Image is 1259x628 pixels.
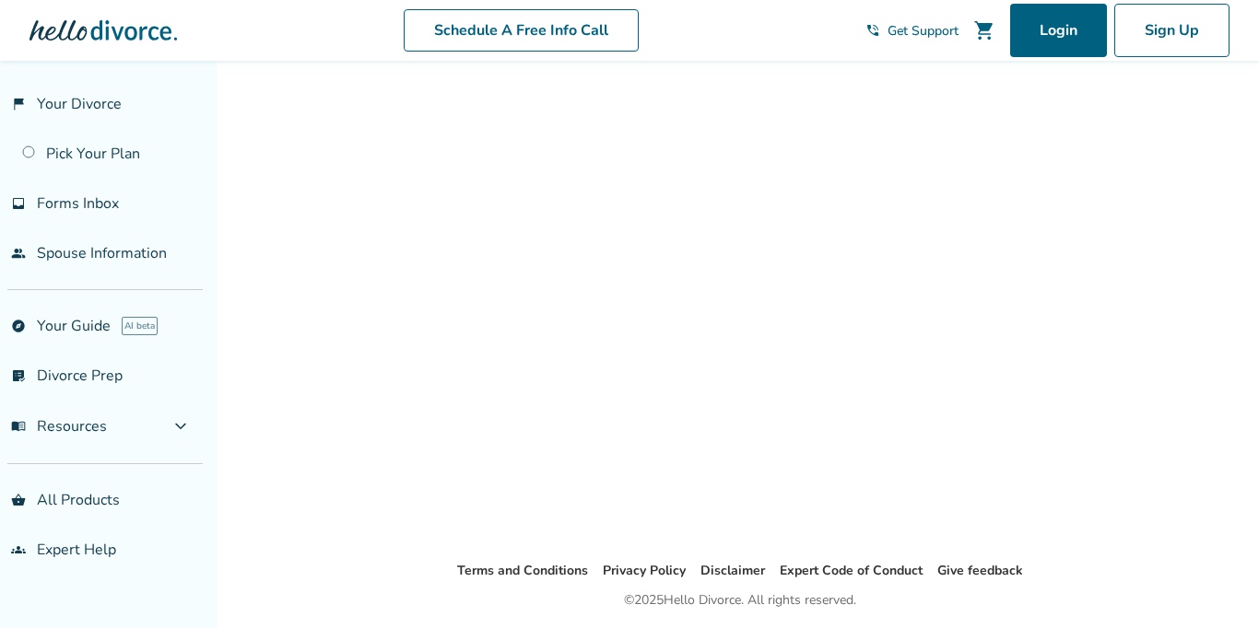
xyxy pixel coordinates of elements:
span: expand_more [170,415,192,437]
li: Give feedback [937,560,1023,582]
span: flag_2 [11,97,26,111]
span: Resources [11,416,107,436]
span: inbox [11,196,26,211]
span: phone_in_talk [865,23,880,38]
a: phone_in_talkGet Support [865,22,959,40]
a: Schedule A Free Info Call [404,9,639,52]
a: Sign Up [1114,4,1230,57]
span: menu_book [11,419,26,434]
a: Login [1010,4,1107,57]
div: © 2025 Hello Divorce. All rights reserved. [624,589,856,611]
span: groups [11,542,26,557]
span: people [11,246,26,261]
span: list_alt_check [11,368,26,383]
a: Terms and Conditions [457,562,588,579]
span: Get Support [888,22,959,40]
span: explore [11,319,26,333]
span: AI beta [122,317,158,335]
span: Forms Inbox [37,193,119,214]
span: shopping_cart [973,19,995,41]
span: shopping_basket [11,493,26,507]
a: Expert Code of Conduct [780,562,923,579]
a: Privacy Policy [603,562,686,579]
li: Disclaimer [700,560,765,582]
